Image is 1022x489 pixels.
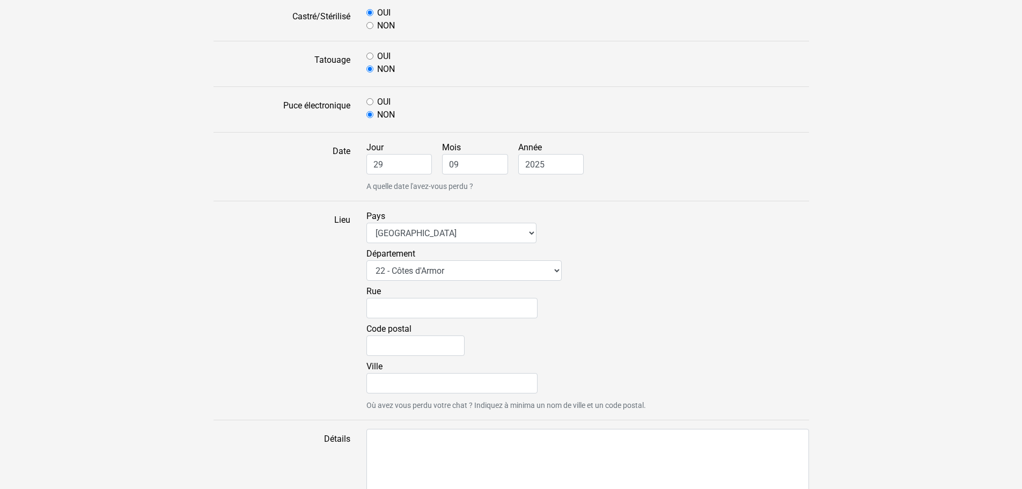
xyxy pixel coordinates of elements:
[366,323,465,356] label: Code postal
[366,181,809,192] small: A quelle date l'avez-vous perdu ?
[366,247,562,281] label: Département
[366,98,373,105] input: OUI
[366,373,538,393] input: Ville
[366,260,562,281] select: Département
[442,141,516,174] label: Mois
[518,154,584,174] input: Année
[366,298,538,318] input: Rue
[205,50,358,78] label: Tatouage
[366,9,373,16] input: OUI
[366,141,440,174] label: Jour
[518,141,592,174] label: Année
[205,6,358,32] label: Castré/Stérilisé
[377,19,395,32] label: NON
[366,360,538,393] label: Ville
[205,210,358,411] label: Lieu
[366,210,536,243] label: Pays
[366,285,538,318] label: Rue
[366,22,373,29] input: NON
[366,53,373,60] input: OUI
[205,141,358,192] label: Date
[377,63,395,76] label: NON
[442,154,508,174] input: Mois
[377,96,391,108] label: OUI
[366,335,465,356] input: Code postal
[366,111,373,118] input: NON
[366,223,536,243] select: Pays
[377,6,391,19] label: OUI
[366,65,373,72] input: NON
[377,50,391,63] label: OUI
[205,96,358,123] label: Puce électronique
[366,400,809,411] small: Où avez vous perdu votre chat ? Indiquez à minima un nom de ville et un code postal.
[377,108,395,121] label: NON
[366,154,432,174] input: Jour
